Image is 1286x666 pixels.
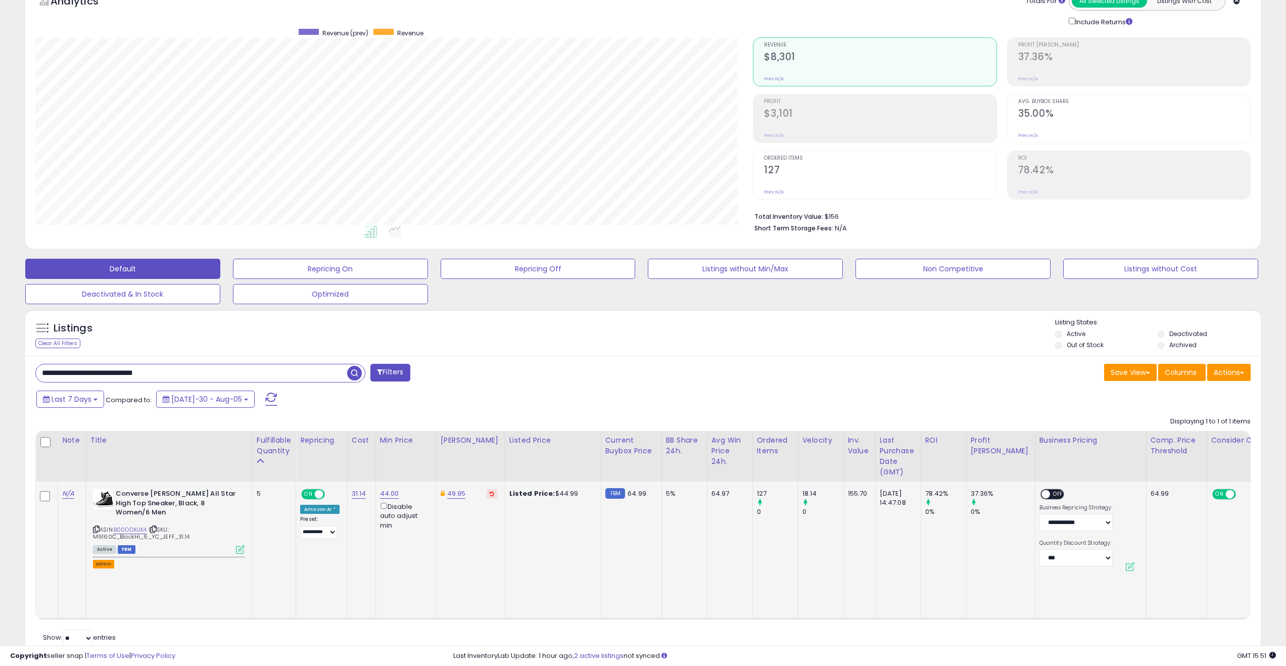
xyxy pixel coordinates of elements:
button: Listings without Cost [1063,259,1258,279]
b: Listed Price: [509,489,555,498]
button: Save View [1104,364,1157,381]
div: Listed Price [509,435,597,446]
h2: 127 [764,164,996,178]
div: Preset: [300,516,340,539]
span: Revenue [397,29,423,37]
div: 78.42% [925,489,966,498]
div: 64.97 [711,489,745,498]
button: Listings without Min/Max [648,259,843,279]
b: Converse [PERSON_NAME] All Star High Top Sneaker, Black, 8 Women/6 Men [116,489,239,520]
label: Archived [1169,341,1197,349]
span: OFF [1050,490,1066,499]
b: Short Term Storage Fees: [754,224,833,232]
a: B00DDXIJK4 [114,526,147,534]
li: $156 [754,210,1243,222]
span: Profit [PERSON_NAME] [1018,42,1250,48]
div: 5% [666,489,699,498]
label: Business Repricing Strategy: [1039,504,1113,511]
a: Privacy Policy [131,651,175,660]
button: Last 7 Days [36,391,104,408]
span: [DATE]-30 - Aug-05 [171,394,242,404]
strong: Copyright [10,651,47,660]
div: Current Buybox Price [605,435,657,456]
div: Min Price [380,435,432,446]
div: Clear All Filters [35,339,80,348]
div: 127 [757,489,798,498]
button: Optimized [233,284,428,304]
span: Show: entries [43,633,116,642]
span: Revenue [764,42,996,48]
a: Terms of Use [86,651,129,660]
div: Ordered Items [757,435,794,456]
label: Out of Stock [1067,341,1104,349]
div: Repricing [300,435,343,446]
small: Prev: N/A [764,189,784,195]
span: Compared to: [106,395,152,405]
div: [DATE] 14:47:08 [880,489,913,507]
div: ASIN: [93,489,245,553]
span: ROI [1018,156,1250,161]
div: Profit [PERSON_NAME] [971,435,1031,456]
div: Note [62,435,82,446]
label: Quantity Discount Strategy: [1039,540,1113,547]
div: 0% [971,507,1035,516]
div: 37.36% [971,489,1035,498]
span: OFF [1234,490,1250,499]
span: Revenue (prev) [322,29,368,37]
div: seller snap | | [10,651,175,661]
div: Last Purchase Date (GMT) [880,435,917,478]
div: Inv. value [848,435,871,456]
div: Avg Win Price 24h. [711,435,748,467]
span: All listings currently available for purchase on Amazon [93,545,116,554]
h2: 37.36% [1018,51,1250,65]
span: Last 7 Days [52,394,91,404]
span: Ordered Items [764,156,996,161]
button: Repricing On [233,259,428,279]
h2: $8,301 [764,51,996,65]
small: Prev: N/A [764,76,784,82]
h2: 35.00% [1018,108,1250,121]
h5: Listings [54,321,92,336]
small: Prev: N/A [1018,189,1038,195]
button: admin [93,560,114,568]
button: Repricing Off [441,259,636,279]
span: Avg. Buybox Share [1018,99,1250,105]
h2: 78.42% [1018,164,1250,178]
button: Default [25,259,220,279]
span: 64.99 [628,489,646,498]
span: | SKU: M9160C_BlackHi_6_YC_JEFF_31.14 [93,526,189,541]
div: Velocity [802,435,839,446]
div: Cost [352,435,371,446]
div: Displaying 1 to 1 of 1 items [1170,417,1251,426]
span: OFF [323,490,340,499]
small: Prev: N/A [1018,132,1038,138]
div: [PERSON_NAME] [441,435,501,446]
div: Fulfillable Quantity [257,435,292,456]
div: 0% [925,507,966,516]
span: N/A [835,223,847,233]
div: 64.99 [1151,489,1199,498]
div: 0 [802,507,843,516]
b: Total Inventory Value: [754,212,823,221]
span: ON [1213,490,1226,499]
div: 18.14 [802,489,843,498]
small: Prev: N/A [1018,76,1038,82]
span: 2025-08-13 15:51 GMT [1237,651,1276,660]
img: 41Rh5n8Z9qL._SL40_.jpg [93,489,113,509]
span: Profit [764,99,996,105]
button: Actions [1207,364,1251,381]
span: ON [302,490,315,499]
div: ROI [925,435,962,446]
button: Filters [370,364,410,382]
a: 44.00 [380,489,399,499]
button: Deactivated & In Stock [25,284,220,304]
a: 31.14 [352,489,366,499]
div: 0 [757,507,798,516]
label: Deactivated [1169,329,1207,338]
div: $44.99 [509,489,593,498]
div: Consider CPT [1211,435,1263,446]
small: Prev: N/A [764,132,784,138]
label: Active [1067,329,1085,338]
div: Disable auto adjust min [380,501,428,530]
div: 155.70 [848,489,868,498]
